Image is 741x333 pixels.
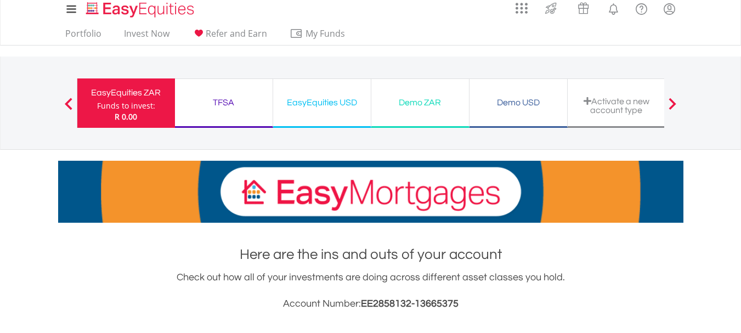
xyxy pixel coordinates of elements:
[58,245,683,264] h1: Here are the ins and outs of your account
[361,298,459,309] span: EE2858132-13665375
[58,296,683,312] h3: Account Number:
[84,85,168,100] div: EasyEquities ZAR
[115,111,137,122] span: R 0.00
[280,95,364,110] div: EasyEquities USD
[188,28,271,45] a: Refer and Earn
[516,2,528,14] img: grid-menu-icon.svg
[290,26,361,41] span: My Funds
[120,28,174,45] a: Invest Now
[476,95,561,110] div: Demo USD
[84,1,199,19] img: EasyEquities_Logo.png
[182,95,266,110] div: TFSA
[206,27,267,39] span: Refer and Earn
[574,97,659,115] div: Activate a new account type
[58,161,683,223] img: EasyMortage Promotion Banner
[378,95,462,110] div: Demo ZAR
[58,270,683,312] div: Check out how all of your investments are doing across different asset classes you hold.
[97,100,155,111] div: Funds to invest:
[61,28,106,45] a: Portfolio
